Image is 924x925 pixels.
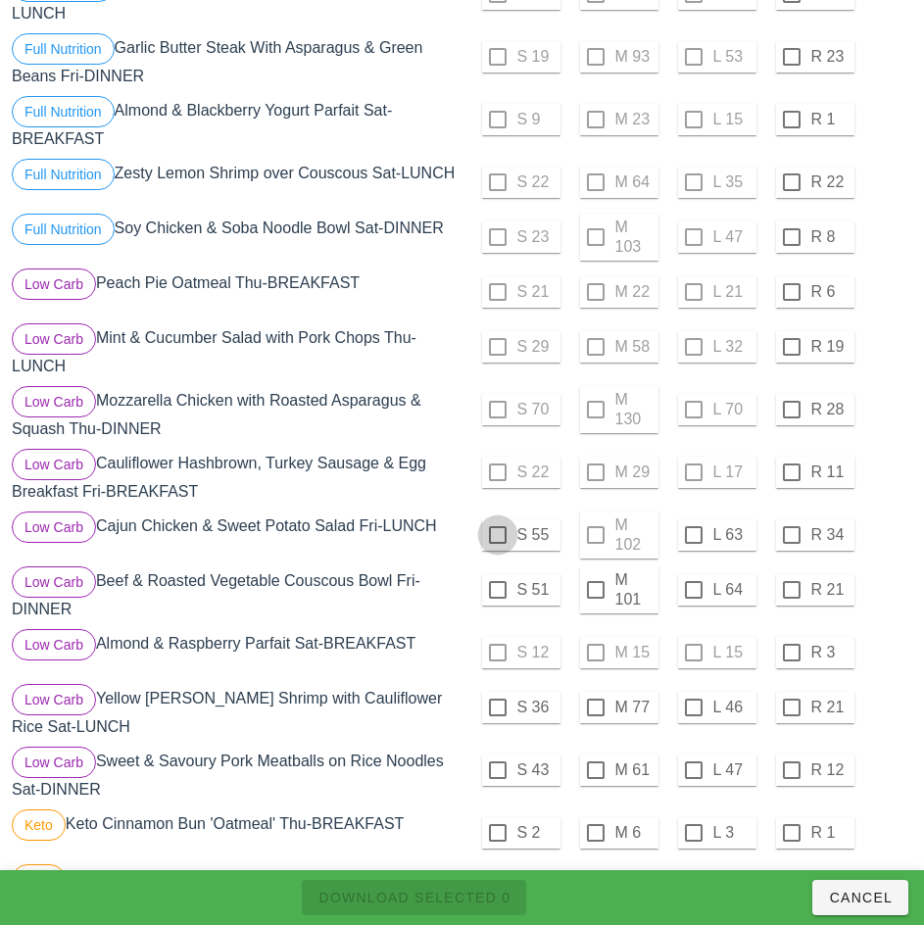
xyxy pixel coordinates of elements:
[24,567,83,597] span: Low Carb
[811,643,851,662] label: R 3
[615,760,655,780] label: M 61
[8,210,462,265] div: Soy Chicken & Soba Noodle Bowl Sat-DINNER
[517,525,557,545] label: S 55
[811,580,851,600] label: R 21
[8,680,462,743] div: Yellow [PERSON_NAME] Shrimp with Cauliflower Rice Sat-LUNCH
[811,400,851,419] label: R 28
[713,525,753,545] label: L 63
[713,580,753,600] label: L 64
[811,760,851,780] label: R 12
[8,29,462,92] div: Garlic Butter Steak With Asparagus & Green Beans Fri-DINNER
[24,685,83,714] span: Low Carb
[615,570,655,609] label: M 101
[8,860,462,915] div: Cajun Shrimp Salad Thu-LUNCH
[713,760,753,780] label: L 47
[8,508,462,562] div: Cajun Chicken & Sweet Potato Salad Fri-LUNCH
[8,319,462,382] div: Mint & Cucumber Salad with Pork Chops Thu-LUNCH
[615,823,655,843] label: M 6
[811,337,851,357] label: R 19
[24,160,102,189] span: Full Nutrition
[24,97,102,126] span: Full Nutrition
[24,512,83,542] span: Low Carb
[812,880,908,915] button: Cancel
[517,698,557,717] label: S 36
[8,92,462,155] div: Almond & Blackberry Yogurt Parfait Sat-BREAKFAST
[713,698,753,717] label: L 46
[24,269,83,299] span: Low Carb
[811,525,851,545] label: R 34
[8,155,462,210] div: Zesty Lemon Shrimp over Couscous Sat-LUNCH
[811,698,851,717] label: R 21
[8,562,462,625] div: Beef & Roasted Vegetable Couscous Bowl Fri-DINNER
[24,748,83,777] span: Low Carb
[24,324,83,354] span: Low Carb
[8,805,462,860] div: Keto Cinnamon Bun 'Oatmeal' Thu-BREAKFAST
[8,265,462,319] div: Peach Pie Oatmeal Thu-BREAKFAST
[517,760,557,780] label: S 43
[24,387,83,416] span: Low Carb
[811,172,851,192] label: R 22
[24,450,83,479] span: Low Carb
[517,580,557,600] label: S 51
[8,625,462,680] div: Almond & Raspberry Parfait Sat-BREAKFAST
[517,823,557,843] label: S 2
[811,110,851,129] label: R 1
[8,743,462,805] div: Sweet & Savoury Pork Meatballs on Rice Noodles Sat-DINNER
[24,630,83,659] span: Low Carb
[615,698,655,717] label: M 77
[811,47,851,67] label: R 23
[24,34,102,64] span: Full Nutrition
[713,823,753,843] label: L 3
[811,462,851,482] label: R 11
[811,282,851,302] label: R 6
[8,382,462,445] div: Mozzarella Chicken with Roasted Asparagus & Squash Thu-DINNER
[8,445,462,508] div: Cauliflower Hashbrown, Turkey Sausage & Egg Breakfast Fri-BREAKFAST
[24,810,53,840] span: Keto
[24,865,53,895] span: Keto
[24,215,102,244] span: Full Nutrition
[811,823,851,843] label: R 1
[828,890,893,905] span: Cancel
[811,227,851,247] label: R 8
